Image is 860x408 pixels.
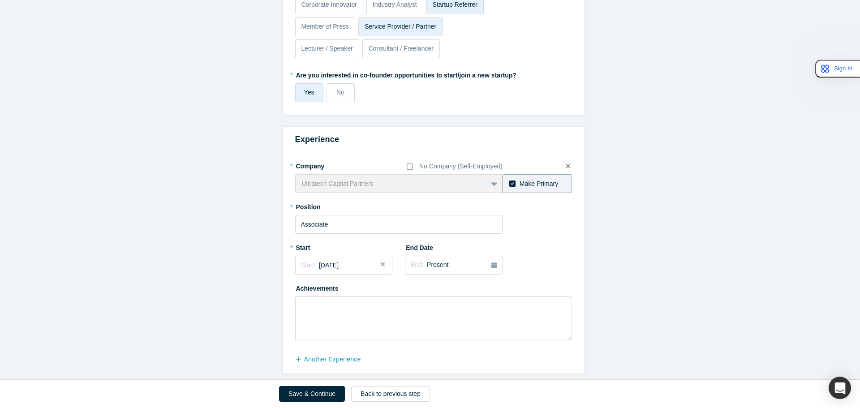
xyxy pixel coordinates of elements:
[427,261,448,268] span: Present
[301,22,349,31] p: Member of Press
[279,386,345,402] button: Save & Continue
[405,240,455,253] label: End Date
[419,162,503,171] div: No Company (Self-Employed)
[295,199,345,212] label: Position
[379,256,392,275] button: Close
[295,256,393,275] button: Start:[DATE]
[411,261,424,268] span: End:
[301,262,316,269] span: Start:
[295,352,370,367] button: another Experience
[336,89,344,96] span: No
[295,68,572,80] label: Are you interested in co-founder opportunities to start/join a new startup?
[295,281,345,293] label: Achievements
[295,133,572,146] h3: Experience
[301,44,353,53] p: Lecturer / Speaker
[319,262,339,269] span: [DATE]
[405,256,503,275] button: End:Present
[295,215,503,234] input: Sales Manager
[368,44,434,53] p: Consultant / Freelancer
[365,22,436,31] p: Service Provider / Partner
[295,159,345,171] label: Company
[520,179,558,189] div: Make Primary
[351,386,430,402] button: Back to previous step
[304,89,314,96] span: Yes
[295,240,345,253] label: Start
